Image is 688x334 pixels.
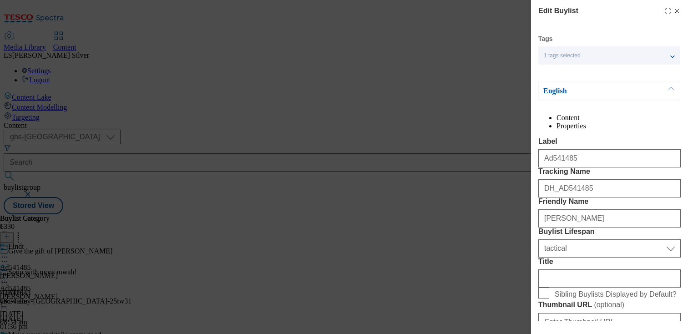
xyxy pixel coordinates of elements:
[538,179,681,197] input: Enter Tracking Name
[538,46,680,65] button: 1 tags selected
[538,137,681,146] label: Label
[594,301,624,309] span: ( optional )
[538,36,553,41] label: Tags
[538,269,681,288] input: Enter Title
[556,114,681,122] li: Content
[538,313,681,331] input: Enter Thumbnail URL
[538,209,681,228] input: Enter Friendly Name
[538,228,681,236] label: Buylist Lifespan
[538,197,681,206] label: Friendly Name
[543,86,639,96] p: English
[555,290,677,299] span: Sibling Buylists Displayed by Default?
[556,122,681,130] li: Properties
[538,149,681,167] input: Enter Label
[544,52,581,59] span: 1 tags selected
[538,300,681,309] label: Thumbnail URL
[538,167,681,176] label: Tracking Name
[538,5,578,16] h4: Edit Buylist
[538,258,681,266] label: Title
